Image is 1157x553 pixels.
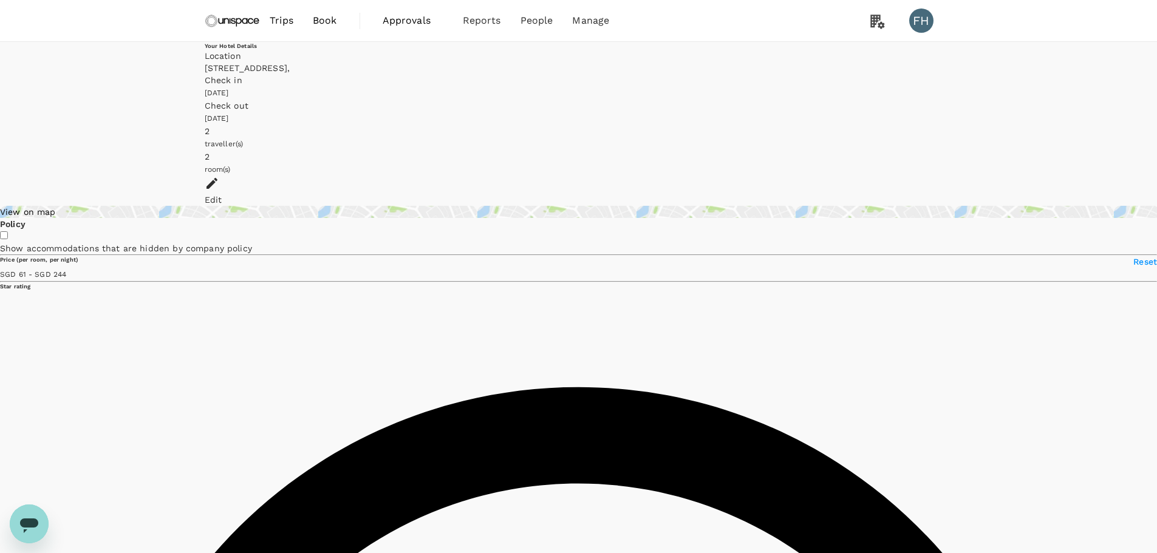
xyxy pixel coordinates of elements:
[909,8,933,33] div: FH
[270,13,293,28] span: Trips
[205,89,229,97] span: [DATE]
[10,504,49,543] iframe: Button to launch messaging window
[205,125,953,137] div: 2
[205,74,953,86] div: Check in
[205,194,953,206] div: Edit
[205,140,244,148] span: traveller(s)
[383,13,443,28] span: Approvals
[205,42,953,50] h6: Your Hotel Details
[463,13,501,28] span: Reports
[205,165,231,174] span: room(s)
[520,13,553,28] span: People
[205,62,953,74] div: [STREET_ADDRESS],
[1133,257,1157,266] span: Reset
[205,7,261,34] img: Unispace
[572,13,609,28] span: Manage
[205,151,953,163] div: 2
[313,13,337,28] span: Book
[205,100,953,112] div: Check out
[205,50,953,62] div: Location
[205,114,229,123] span: [DATE]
